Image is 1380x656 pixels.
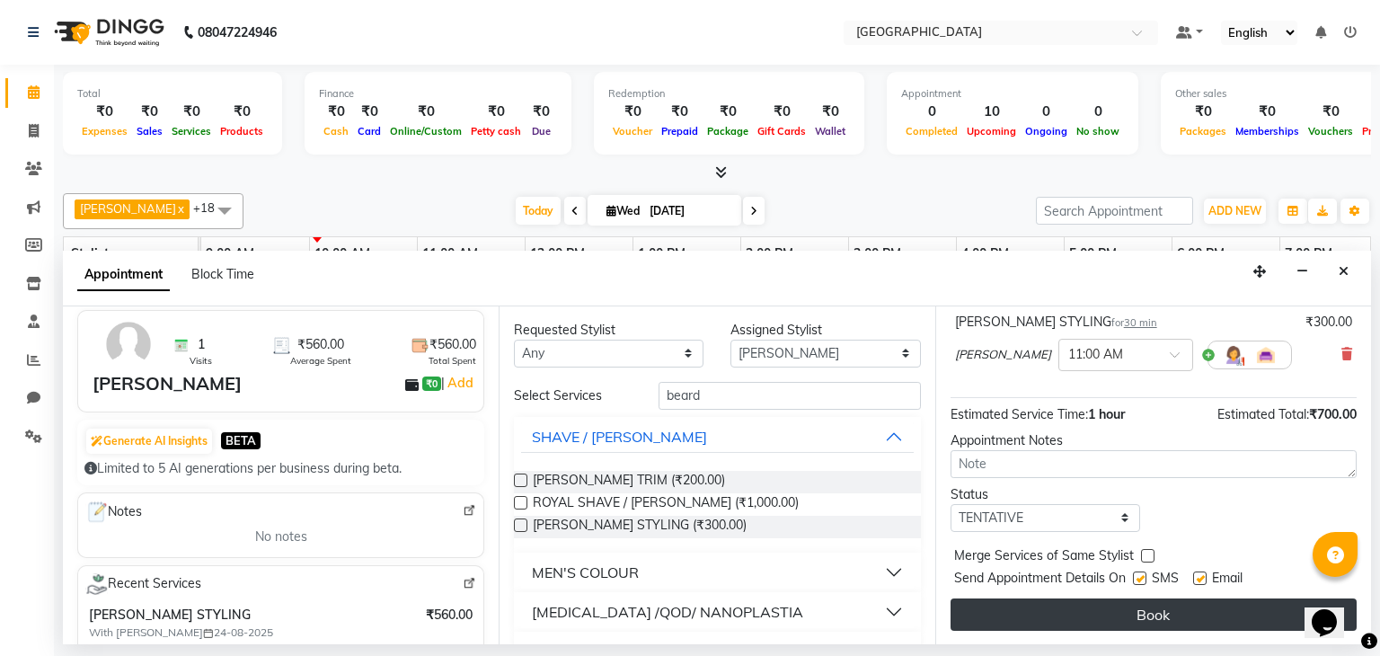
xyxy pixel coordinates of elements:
span: [PERSON_NAME] [80,201,176,216]
div: ₹0 [1304,102,1358,122]
div: ₹0 [319,102,353,122]
span: Due [527,125,555,137]
span: [PERSON_NAME] TRIM (₹200.00) [533,471,725,493]
span: 30 min [1124,316,1157,329]
div: [MEDICAL_DATA] /QOD/ NANOPLASTIA [532,601,803,623]
span: Voucher [608,125,657,137]
a: 1:00 PM [633,241,690,267]
span: Appointment [77,259,170,291]
div: Select Services [500,386,645,405]
div: 0 [901,102,962,122]
img: Interior.png [1255,344,1277,366]
span: Merge Services of Same Stylist [954,546,1134,569]
span: Recent Services [85,573,201,595]
span: Upcoming [962,125,1021,137]
a: 11:00 AM [418,241,482,267]
img: avatar [102,318,155,370]
a: 7:00 PM [1280,241,1337,267]
iframe: chat widget [1305,584,1362,638]
small: for [1111,316,1157,329]
div: 0 [1072,102,1124,122]
span: Services [167,125,216,137]
div: ₹0 [1175,102,1231,122]
div: ₹0 [466,102,526,122]
input: Search Appointment [1036,197,1193,225]
span: Total Spent [429,354,476,368]
a: Add [445,372,476,394]
span: Notes [85,501,142,524]
div: Appointment Notes [951,431,1357,450]
div: Limited to 5 AI generations per business during beta. [84,459,477,478]
div: Assigned Stylist [730,321,920,340]
button: MEN'S COLOUR [521,556,913,589]
span: No notes [255,527,307,546]
a: 6:00 PM [1172,241,1229,267]
span: ₹560.00 [426,606,473,625]
div: Requested Stylist [514,321,703,340]
span: ADD NEW [1208,204,1261,217]
button: ADD NEW [1204,199,1266,224]
span: Average Spent [290,354,351,368]
span: Expenses [77,125,132,137]
button: Book [951,598,1357,631]
span: Send Appointment Details On [954,569,1126,591]
span: Cash [319,125,353,137]
div: Finance [319,86,557,102]
div: ₹300.00 [1305,313,1352,332]
div: ₹0 [167,102,216,122]
span: Prepaid [657,125,703,137]
span: Online/Custom [385,125,466,137]
a: x [176,201,184,216]
div: Appointment [901,86,1124,102]
div: ₹0 [77,102,132,122]
span: Gift Cards [753,125,810,137]
a: 9:00 AM [201,241,259,267]
span: 1 [198,335,205,354]
span: Wed [602,204,644,217]
button: Generate AI Insights [86,429,212,454]
span: ₹560.00 [297,335,344,354]
span: No show [1072,125,1124,137]
button: Close [1331,258,1357,286]
span: Sales [132,125,167,137]
div: ₹0 [526,102,557,122]
div: ₹0 [1231,102,1304,122]
span: | [441,372,476,394]
span: ₹700.00 [1309,406,1357,422]
span: Estimated Total: [1217,406,1309,422]
span: BETA [221,432,261,449]
span: Vouchers [1304,125,1358,137]
a: 3:00 PM [849,241,906,267]
span: Petty cash [466,125,526,137]
div: 10 [962,102,1021,122]
span: Completed [901,125,962,137]
span: Wallet [810,125,850,137]
span: ₹560.00 [429,335,476,354]
span: ₹0 [422,377,441,391]
span: SMS [1152,569,1179,591]
div: ₹0 [385,102,466,122]
span: Products [216,125,268,137]
div: ₹0 [753,102,810,122]
span: ROYAL SHAVE / [PERSON_NAME] (₹1,000.00) [533,493,799,516]
span: Today [516,197,561,225]
span: 1 hour [1088,406,1125,422]
b: 08047224946 [198,7,277,58]
button: [MEDICAL_DATA] /QOD/ NANOPLASTIA [521,596,913,628]
div: ₹0 [703,102,753,122]
a: 4:00 PM [957,241,1013,267]
span: Email [1212,569,1243,591]
span: Memberships [1231,125,1304,137]
a: 2:00 PM [741,241,798,267]
span: Visits [190,354,212,368]
div: 0 [1021,102,1072,122]
div: ₹0 [810,102,850,122]
div: MEN'S COLOUR [532,562,639,583]
div: ₹0 [132,102,167,122]
span: Ongoing [1021,125,1072,137]
div: ₹0 [353,102,385,122]
div: ₹0 [216,102,268,122]
div: Redemption [608,86,850,102]
div: [PERSON_NAME] STYLING [955,313,1157,332]
div: [PERSON_NAME] [93,370,242,397]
